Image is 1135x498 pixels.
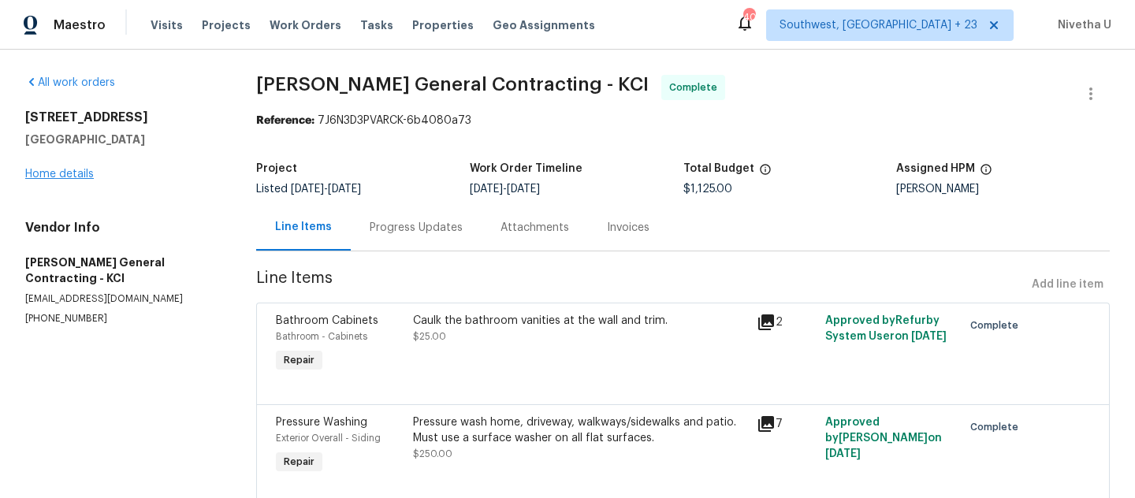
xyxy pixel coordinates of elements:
[291,184,324,195] span: [DATE]
[25,220,218,236] h4: Vendor Info
[669,80,724,95] span: Complete
[276,417,367,428] span: Pressure Washing
[276,315,378,326] span: Bathroom Cabinets
[911,331,947,342] span: [DATE]
[607,220,649,236] div: Invoices
[328,184,361,195] span: [DATE]
[1051,17,1111,33] span: Nivetha U
[256,270,1025,299] span: Line Items
[275,219,332,235] div: Line Items
[25,132,218,147] h5: [GEOGRAPHIC_DATA]
[759,163,772,184] span: The total cost of line items that have been proposed by Opendoor. This sum includes line items th...
[370,220,463,236] div: Progress Updates
[683,163,754,174] h5: Total Budget
[25,255,218,286] h5: [PERSON_NAME] General Contracting - KCI
[493,17,595,33] span: Geo Assignments
[980,163,992,184] span: The hpm assigned to this work order.
[507,184,540,195] span: [DATE]
[896,184,1110,195] div: [PERSON_NAME]
[256,115,314,126] b: Reference:
[683,184,732,195] span: $1,125.00
[470,184,540,195] span: -
[825,417,942,459] span: Approved by [PERSON_NAME] on
[256,163,297,174] h5: Project
[270,17,341,33] span: Work Orders
[276,332,367,341] span: Bathroom - Cabinets
[256,184,361,195] span: Listed
[413,332,446,341] span: $25.00
[25,110,218,125] h2: [STREET_ADDRESS]
[757,414,816,433] div: 7
[54,17,106,33] span: Maestro
[825,315,947,342] span: Approved by Refurby System User on
[757,313,816,332] div: 2
[970,318,1025,333] span: Complete
[256,113,1110,128] div: 7J6N3D3PVARCK-6b4080a73
[970,419,1025,435] span: Complete
[413,313,746,329] div: Caulk the bathroom vanities at the wall and trim.
[825,448,861,459] span: [DATE]
[413,414,746,446] div: Pressure wash home, driveway, walkways/sidewalks and patio. Must use a surface washer on all flat...
[25,312,218,325] p: [PHONE_NUMBER]
[202,17,251,33] span: Projects
[277,454,321,470] span: Repair
[896,163,975,174] h5: Assigned HPM
[256,75,649,94] span: [PERSON_NAME] General Contracting - KCI
[25,292,218,306] p: [EMAIL_ADDRESS][DOMAIN_NAME]
[276,433,381,443] span: Exterior Overall - Siding
[412,17,474,33] span: Properties
[291,184,361,195] span: -
[780,17,977,33] span: Southwest, [GEOGRAPHIC_DATA] + 23
[360,20,393,31] span: Tasks
[151,17,183,33] span: Visits
[501,220,569,236] div: Attachments
[470,184,503,195] span: [DATE]
[413,449,452,459] span: $250.00
[25,77,115,88] a: All work orders
[743,9,754,25] div: 400
[25,169,94,180] a: Home details
[277,352,321,368] span: Repair
[470,163,582,174] h5: Work Order Timeline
